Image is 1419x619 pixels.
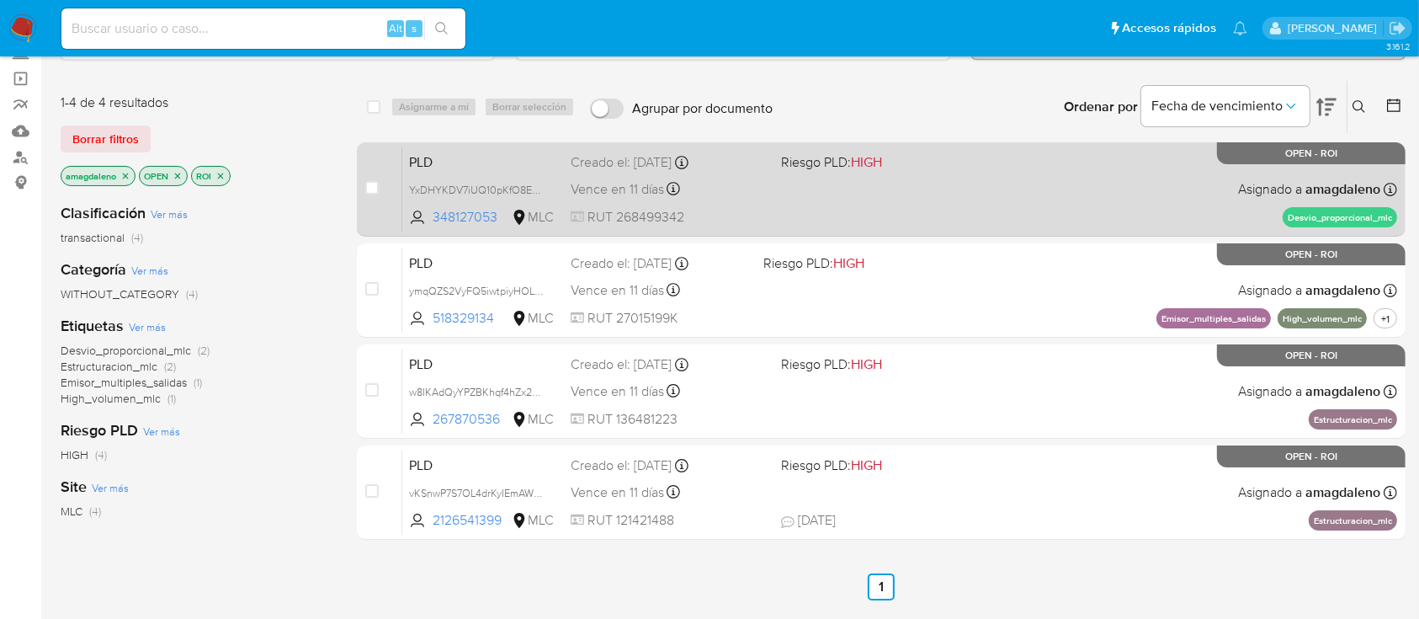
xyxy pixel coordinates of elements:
button: search-icon [424,17,459,40]
span: Accesos rápidos [1122,19,1216,37]
span: 3.161.2 [1386,40,1411,53]
a: Notificaciones [1233,21,1247,35]
span: s [412,20,417,36]
p: aline.magdaleno@mercadolibre.com [1288,20,1383,36]
a: Salir [1389,19,1406,37]
span: Alt [389,20,402,36]
input: Buscar usuario o caso... [61,18,465,40]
